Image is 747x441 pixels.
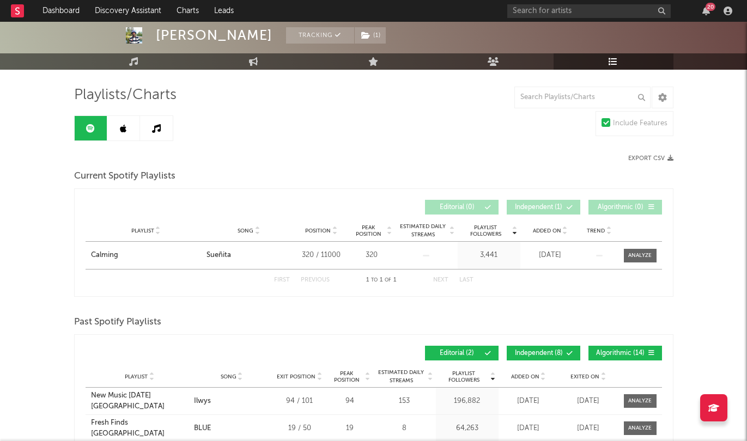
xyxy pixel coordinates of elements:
[588,200,662,215] button: Algorithmic(0)
[514,350,564,357] span: Independent ( 8 )
[305,228,331,234] span: Position
[277,373,315,380] span: Exit Position
[238,228,253,234] span: Song
[330,370,364,383] span: Peak Position
[514,204,564,211] span: Independent ( 1 )
[507,200,580,215] button: Independent(1)
[371,278,378,283] span: to
[501,396,556,407] div: [DATE]
[351,250,392,261] div: 320
[432,204,482,211] span: Editorial ( 0 )
[376,369,427,385] span: Estimated Daily Streams
[131,228,154,234] span: Playlist
[354,27,386,44] span: ( 1 )
[613,117,667,130] div: Include Features
[91,390,189,412] a: New Music [DATE] [GEOGRAPHIC_DATA]
[330,423,371,434] div: 19
[628,155,673,162] button: Export CSV
[91,418,189,439] a: Fresh Finds [GEOGRAPHIC_DATA]
[286,27,354,44] button: Tracking
[432,350,482,357] span: Editorial ( 2 )
[156,27,272,44] div: [PERSON_NAME]
[74,89,177,102] span: Playlists/Charts
[460,250,518,261] div: 3,441
[533,228,561,234] span: Added On
[460,224,511,237] span: Playlist Followers
[351,274,411,287] div: 1 1 1
[588,346,662,360] button: Algorithmic(14)
[561,423,616,434] div: [DATE]
[587,228,605,234] span: Trend
[702,7,710,15] button: 20
[439,370,489,383] span: Playlist Followers
[511,373,539,380] span: Added On
[501,423,556,434] div: [DATE]
[194,396,269,407] a: Ilwys
[74,170,175,183] span: Current Spotify Playlists
[398,223,448,239] span: Estimated Daily Streams
[507,4,671,18] input: Search for artists
[596,204,646,211] span: Algorithmic ( 0 )
[425,200,499,215] button: Editorial(0)
[275,396,324,407] div: 94 / 101
[570,373,599,380] span: Exited On
[459,277,473,283] button: Last
[275,423,324,434] div: 19 / 50
[301,277,330,283] button: Previous
[74,316,161,329] span: Past Spotify Playlists
[91,250,201,261] a: Calming
[376,396,433,407] div: 153
[194,396,211,407] div: Ilwys
[439,423,496,434] div: 64,263
[274,277,290,283] button: First
[194,423,269,434] a: BLUE
[523,250,578,261] div: [DATE]
[514,87,651,108] input: Search Playlists/Charts
[91,250,118,261] div: Calming
[297,250,346,261] div: 320 / 11000
[355,27,386,44] button: (1)
[221,373,236,380] span: Song
[207,250,231,261] div: Sueñita
[376,423,433,434] div: 8
[125,373,148,380] span: Playlist
[433,277,448,283] button: Next
[596,350,646,357] span: Algorithmic ( 14 )
[706,3,715,11] div: 20
[507,346,580,360] button: Independent(8)
[561,396,616,407] div: [DATE]
[194,423,211,434] div: BLUE
[425,346,499,360] button: Editorial(2)
[439,396,496,407] div: 196,882
[330,396,371,407] div: 94
[351,224,386,237] span: Peak Position
[385,278,391,283] span: of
